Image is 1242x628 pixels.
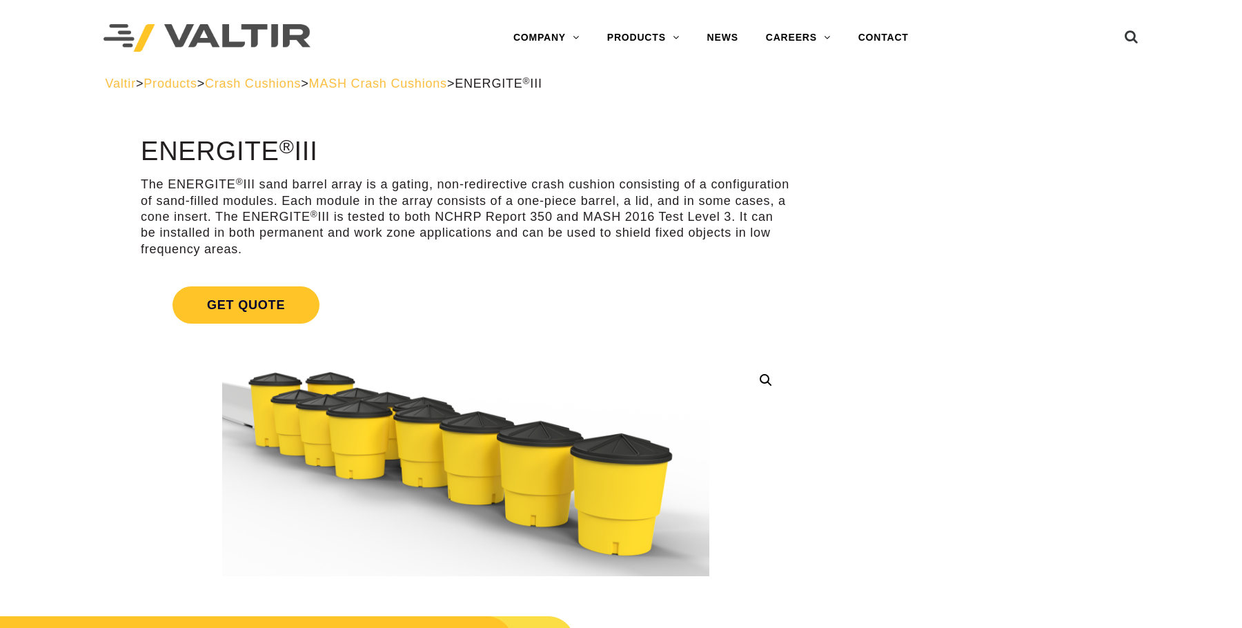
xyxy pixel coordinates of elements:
[845,24,923,52] a: CONTACT
[455,77,542,90] span: ENERGITE III
[205,77,301,90] a: Crash Cushions
[141,177,791,257] p: The ENERGITE III sand barrel array is a gating, non-redirective crash cushion consisting of a con...
[693,24,752,52] a: NEWS
[141,137,791,166] h1: ENERGITE III
[105,76,1136,92] div: > > > >
[523,76,531,86] sup: ®
[172,286,319,324] span: Get Quote
[310,209,318,219] sup: ®
[752,24,845,52] a: CAREERS
[309,77,447,90] a: MASH Crash Cushions
[103,24,310,52] img: Valtir
[279,135,295,157] sup: ®
[500,24,593,52] a: COMPANY
[144,77,197,90] a: Products
[593,24,693,52] a: PRODUCTS
[236,177,244,187] sup: ®
[141,270,791,340] a: Get Quote
[105,77,135,90] a: Valtir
